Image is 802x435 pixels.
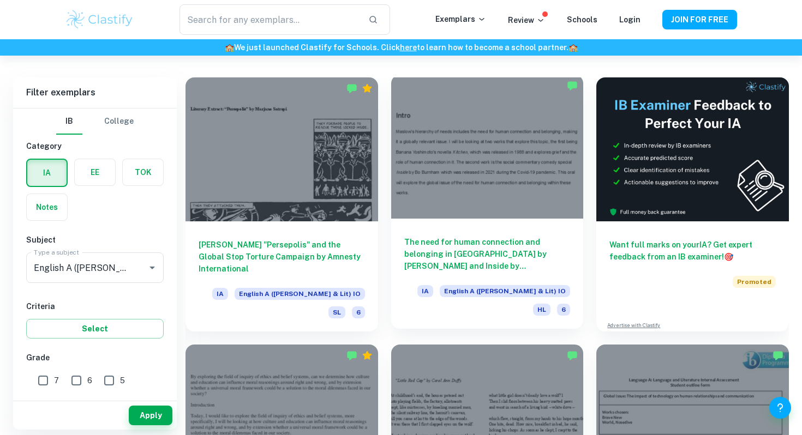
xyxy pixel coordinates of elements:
button: Open [145,260,160,275]
div: Premium [362,350,373,361]
p: Exemplars [435,13,486,25]
img: Thumbnail [596,77,789,221]
label: Type a subject [34,247,79,257]
span: Promoted [733,276,776,288]
span: 6 [557,304,570,316]
button: Apply [129,406,172,425]
span: 🎯 [724,252,733,261]
span: 6 [352,306,365,318]
a: Login [619,15,641,24]
span: 7 [54,374,59,386]
span: 🏫 [225,43,234,52]
button: TOK [123,159,163,185]
h6: Criteria [26,300,164,312]
img: Marked [346,350,357,361]
img: Marked [773,350,783,361]
div: Filter type choice [56,108,134,135]
span: IA [417,285,433,297]
a: The need for human connection and belonging in [GEOGRAPHIC_DATA] by [PERSON_NAME] and Inside by [... [391,77,584,331]
h6: The need for human connection and belonging in [GEOGRAPHIC_DATA] by [PERSON_NAME] and Inside by [... [404,236,571,272]
a: here [400,43,417,52]
input: Search for any exemplars... [179,4,360,35]
h6: Want full marks on your IA ? Get expert feedback from an IB examiner! [609,239,776,263]
button: IA [27,160,67,186]
a: Schools [567,15,597,24]
span: 5 [120,374,125,386]
h6: [PERSON_NAME] "Persepolis" and the Global Stop Torture Campaign by Amnesty International [199,239,365,275]
button: Select [26,319,164,339]
a: [PERSON_NAME] "Persepolis" and the Global Stop Torture Campaign by Amnesty InternationalIAEnglish... [185,77,378,331]
span: 🏫 [568,43,578,52]
h6: Subject [26,234,164,246]
button: College [104,108,134,135]
span: English A ([PERSON_NAME] & Lit) IO [440,285,570,297]
p: Review [508,14,545,26]
span: HL [533,304,550,316]
button: EE [75,159,115,185]
h6: Grade [26,352,164,364]
span: 6 [87,374,92,386]
button: Notes [27,194,67,220]
h6: We just launched Clastify for Schools. Click to learn how to become a school partner. [2,41,800,53]
h6: Category [26,140,164,152]
button: IB [56,108,82,135]
img: Marked [567,350,578,361]
img: Marked [346,83,357,94]
span: SL [328,306,345,318]
button: Help and Feedback [769,397,791,419]
h6: Filter exemplars [13,77,177,108]
img: Clastify logo [65,9,134,31]
img: Marked [567,80,578,91]
a: Want full marks on yourIA? Get expert feedback from an IB examiner!PromotedAdvertise with Clastify [596,77,789,331]
span: IA [212,288,228,300]
button: JOIN FOR FREE [662,10,737,29]
span: English A ([PERSON_NAME] & Lit) IO [235,288,365,300]
a: Advertise with Clastify [607,322,660,329]
div: Premium [362,83,373,94]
